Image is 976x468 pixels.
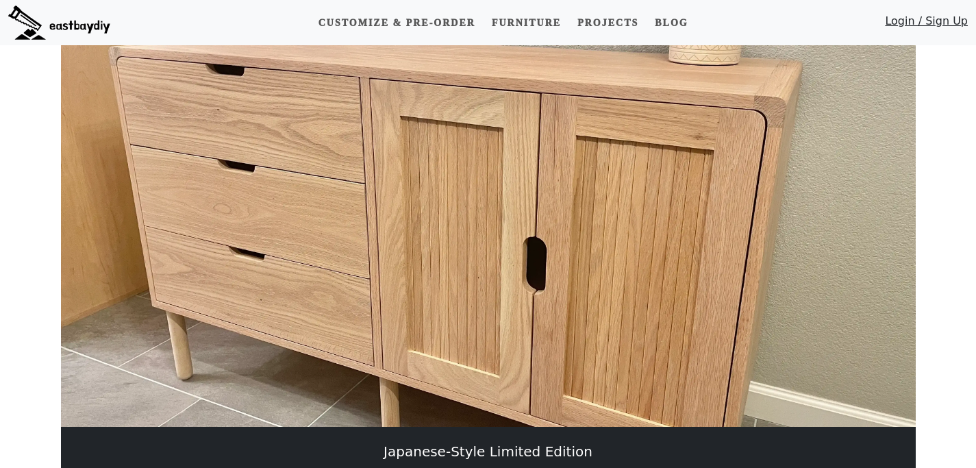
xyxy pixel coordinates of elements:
[61,45,916,427] img: Japanese-Style Limited Edition
[8,5,110,40] img: eastbaydiy
[885,13,968,36] a: Login / Sign Up
[486,10,566,36] a: Furniture
[572,10,644,36] a: Projects
[649,10,693,36] a: Blog
[313,10,481,36] a: Customize & Pre-order
[61,443,916,460] h5: Japanese-Style Limited Edition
